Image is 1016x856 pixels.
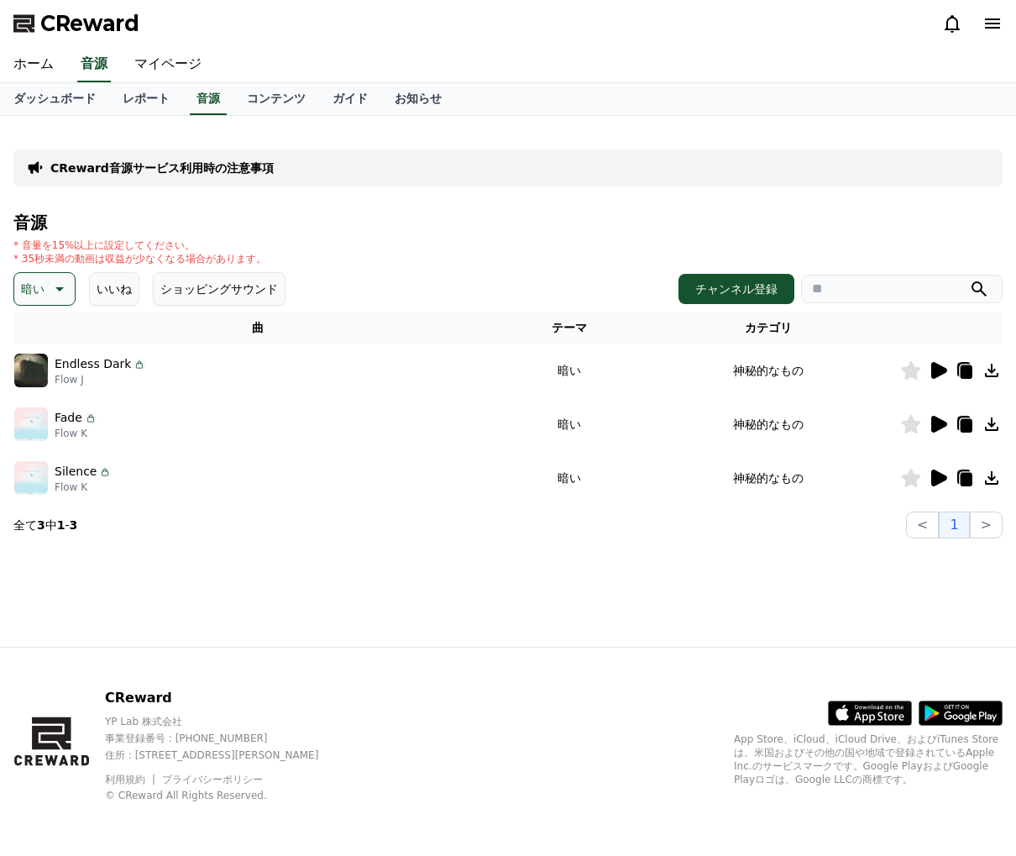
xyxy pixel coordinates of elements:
[636,312,900,344] th: カテゴリ
[105,715,348,728] p: YP Lab 株式会社
[21,277,45,301] p: 暗い
[109,83,183,115] a: レポート
[57,518,65,532] strong: 1
[13,312,502,344] th: 曲
[734,733,1003,786] p: App Store、iCloud、iCloud Drive、およびiTunes Storeは、米国およびその他の国や地域で登録されているApple Inc.のサービスマークです。Google P...
[381,83,455,115] a: お知らせ
[55,355,131,373] p: Endless Dark
[13,252,266,265] p: * 35秒未満の動画は収益が少なくなる場合があります。
[121,47,215,82] a: マイページ
[190,83,227,115] a: 音源
[37,518,45,532] strong: 3
[105,748,348,762] p: 住所 : [STREET_ADDRESS][PERSON_NAME]
[502,344,637,397] td: 暗い
[105,732,348,745] p: 事業登録番号 : [PHONE_NUMBER]
[13,213,1003,232] h4: 音源
[40,10,139,37] span: CReward
[55,481,112,494] p: Flow K
[14,461,48,495] img: music
[70,518,78,532] strong: 3
[14,354,48,387] img: music
[13,272,76,306] button: 暗い
[55,427,97,440] p: Flow K
[319,83,381,115] a: ガイド
[636,344,900,397] td: 神秘的なもの
[55,463,97,481] p: Silence
[55,373,146,386] p: Flow J
[970,512,1003,538] button: >
[105,789,348,802] p: © CReward All Rights Reserved.
[153,272,285,306] button: ショッピングサウンド
[502,397,637,451] td: 暗い
[502,312,637,344] th: テーマ
[13,10,139,37] a: CReward
[89,272,139,306] button: いいね
[502,451,637,505] td: 暗い
[636,397,900,451] td: 神秘的なもの
[233,83,319,115] a: コンテンツ
[162,774,263,785] a: プライバシーポリシー
[105,774,158,785] a: 利用規約
[55,409,82,427] p: Fade
[14,407,48,441] img: music
[13,239,266,252] p: * 音量を15%以上に設定してください。
[906,512,939,538] button: <
[50,160,274,176] a: CReward音源サービス利用時の注意事項
[678,274,794,304] button: チャンネル登録
[939,512,969,538] button: 1
[105,688,348,708] p: CReward
[13,517,77,533] p: 全て 中 -
[636,451,900,505] td: 神秘的なもの
[77,47,111,82] a: 音源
